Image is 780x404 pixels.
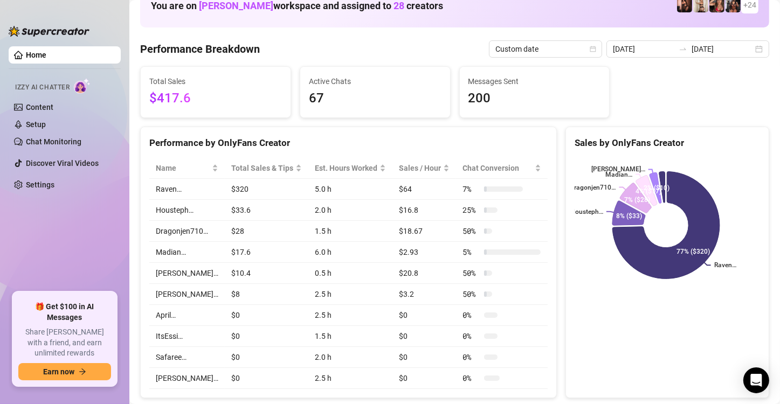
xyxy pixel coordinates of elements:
img: logo-BBDzfeDw.svg [9,26,89,37]
span: 5 % [463,246,480,258]
text: Raven… [714,262,736,269]
span: Sales / Hour [399,162,441,174]
td: Safaree… [149,347,225,368]
td: 2.0 h [308,347,392,368]
span: arrow-right [79,368,86,375]
span: 50 % [463,267,480,279]
a: Home [26,51,46,59]
td: ItsEssi… [149,326,225,347]
span: 50 % [463,225,480,237]
td: 2.5 h [308,284,392,305]
div: Performance by OnlyFans Creator [149,136,548,150]
td: Raven… [149,179,225,200]
span: Active Chats [309,75,441,87]
td: $18.67 [392,221,456,242]
td: 2.0 h [308,200,392,221]
td: $0 [225,326,308,347]
td: 2.5 h [308,305,392,326]
span: calendar [590,46,596,52]
span: Share [PERSON_NAME] with a friend, and earn unlimited rewards [18,327,111,359]
span: 0 % [463,372,480,384]
div: Sales by OnlyFans Creator [575,136,760,150]
td: $0 [392,305,456,326]
td: $16.8 [392,200,456,221]
th: Sales / Hour [392,158,456,179]
div: Est. Hours Worked [315,162,377,174]
span: 7 % [463,183,480,195]
td: $33.6 [225,200,308,221]
td: April… [149,305,225,326]
div: Open Intercom Messenger [743,367,769,393]
td: Madian… [149,242,225,263]
text: Dragonjen710… [570,184,616,191]
input: End date [692,43,753,55]
span: Earn now [43,367,74,376]
a: Chat Monitoring [26,137,81,146]
td: $10.4 [225,263,308,284]
span: to [679,45,687,53]
span: $417.6 [149,88,282,109]
td: $20.8 [392,263,456,284]
td: $0 [392,368,456,389]
td: 2.5 h [308,368,392,389]
a: Content [26,103,53,112]
a: Discover Viral Videos [26,159,99,168]
span: 67 [309,88,441,109]
span: Izzy AI Chatter [15,82,70,93]
img: AI Chatter [74,78,91,94]
a: Setup [26,120,46,129]
h4: Performance Breakdown [140,41,260,57]
span: 0 % [463,351,480,363]
input: Start date [613,43,674,55]
button: Earn nowarrow-right [18,363,111,380]
a: Settings [26,180,54,189]
span: 🎁 Get $100 in AI Messages [18,302,111,323]
text: Housteph… [570,208,603,215]
td: $0 [392,347,456,368]
td: 5.0 h [308,179,392,200]
span: 200 [468,88,601,109]
th: Name [149,158,225,179]
th: Total Sales & Tips [225,158,308,179]
span: 50 % [463,288,480,300]
td: [PERSON_NAME]… [149,368,225,389]
td: $0 [392,326,456,347]
td: 1.5 h [308,221,392,242]
span: Chat Conversion [463,162,532,174]
span: Total Sales [149,75,282,87]
td: $28 [225,221,308,242]
span: 25 % [463,204,480,216]
td: $0 [225,347,308,368]
span: Name [156,162,210,174]
th: Chat Conversion [456,158,547,179]
td: $64 [392,179,456,200]
td: 0.5 h [308,263,392,284]
span: Messages Sent [468,75,601,87]
text: [PERSON_NAME]… [591,166,645,173]
td: $17.6 [225,242,308,263]
span: swap-right [679,45,687,53]
td: $3.2 [392,284,456,305]
td: 1.5 h [308,326,392,347]
span: Total Sales & Tips [231,162,293,174]
td: $0 [225,305,308,326]
td: $320 [225,179,308,200]
td: $8 [225,284,308,305]
td: $2.93 [392,242,456,263]
td: Housteph… [149,200,225,221]
td: [PERSON_NAME]… [149,263,225,284]
td: [PERSON_NAME]… [149,284,225,305]
span: Custom date [495,41,596,57]
td: 6.0 h [308,242,392,263]
td: Dragonjen710… [149,221,225,242]
text: Madian… [605,171,632,178]
td: $0 [225,368,308,389]
span: 0 % [463,309,480,321]
span: 0 % [463,330,480,342]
